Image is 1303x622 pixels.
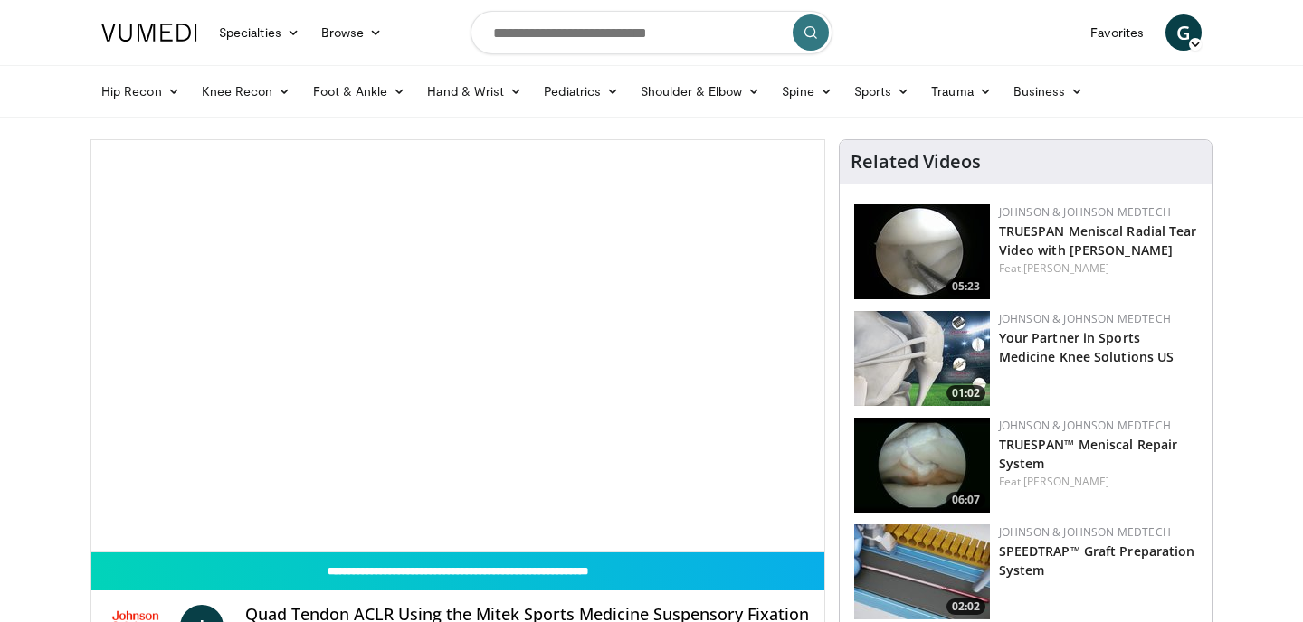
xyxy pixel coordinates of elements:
[1079,14,1155,51] a: Favorites
[999,418,1171,433] a: Johnson & Johnson MedTech
[471,11,832,54] input: Search topics, interventions
[302,73,417,109] a: Foot & Ankle
[851,151,981,173] h4: Related Videos
[999,311,1171,326] a: Johnson & Johnson MedTech
[310,14,394,51] a: Browse
[854,524,990,619] img: a46a2fe1-2704-4a9e-acc3-1c278068f6c4.150x105_q85_crop-smart_upscale.jpg
[191,73,302,109] a: Knee Recon
[999,542,1195,579] a: SPEEDTRAP™ Graft Preparation System
[90,73,191,109] a: Hip Recon
[946,278,985,295] span: 05:23
[854,204,990,299] img: a9cbc79c-1ae4-425c-82e8-d1f73baa128b.150x105_q85_crop-smart_upscale.jpg
[1003,73,1095,109] a: Business
[1023,260,1109,276] a: [PERSON_NAME]
[854,311,990,406] a: 01:02
[854,204,990,299] a: 05:23
[843,73,921,109] a: Sports
[854,418,990,513] a: 06:07
[1165,14,1202,51] a: G
[999,329,1175,365] a: Your Partner in Sports Medicine Knee Solutions US
[999,436,1178,472] a: TRUESPAN™ Meniscal Repair System
[630,73,771,109] a: Shoulder & Elbow
[533,73,630,109] a: Pediatrics
[999,222,1197,259] a: TRUESPAN Meniscal Radial Tear Video with [PERSON_NAME]
[999,524,1171,540] a: Johnson & Johnson MedTech
[208,14,310,51] a: Specialties
[946,598,985,615] span: 02:02
[854,418,990,513] img: e42d750b-549a-4175-9691-fdba1d7a6a0f.150x105_q85_crop-smart_upscale.jpg
[854,311,990,406] img: 0543fda4-7acd-4b5c-b055-3730b7e439d4.150x105_q85_crop-smart_upscale.jpg
[999,474,1197,490] div: Feat.
[101,24,197,42] img: VuMedi Logo
[91,140,824,552] video-js: Video Player
[416,73,533,109] a: Hand & Wrist
[946,385,985,401] span: 01:02
[999,204,1171,220] a: Johnson & Johnson MedTech
[1023,474,1109,489] a: [PERSON_NAME]
[920,73,1003,109] a: Trauma
[771,73,842,109] a: Spine
[999,260,1197,277] div: Feat.
[946,492,985,508] span: 06:07
[854,524,990,619] a: 02:02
